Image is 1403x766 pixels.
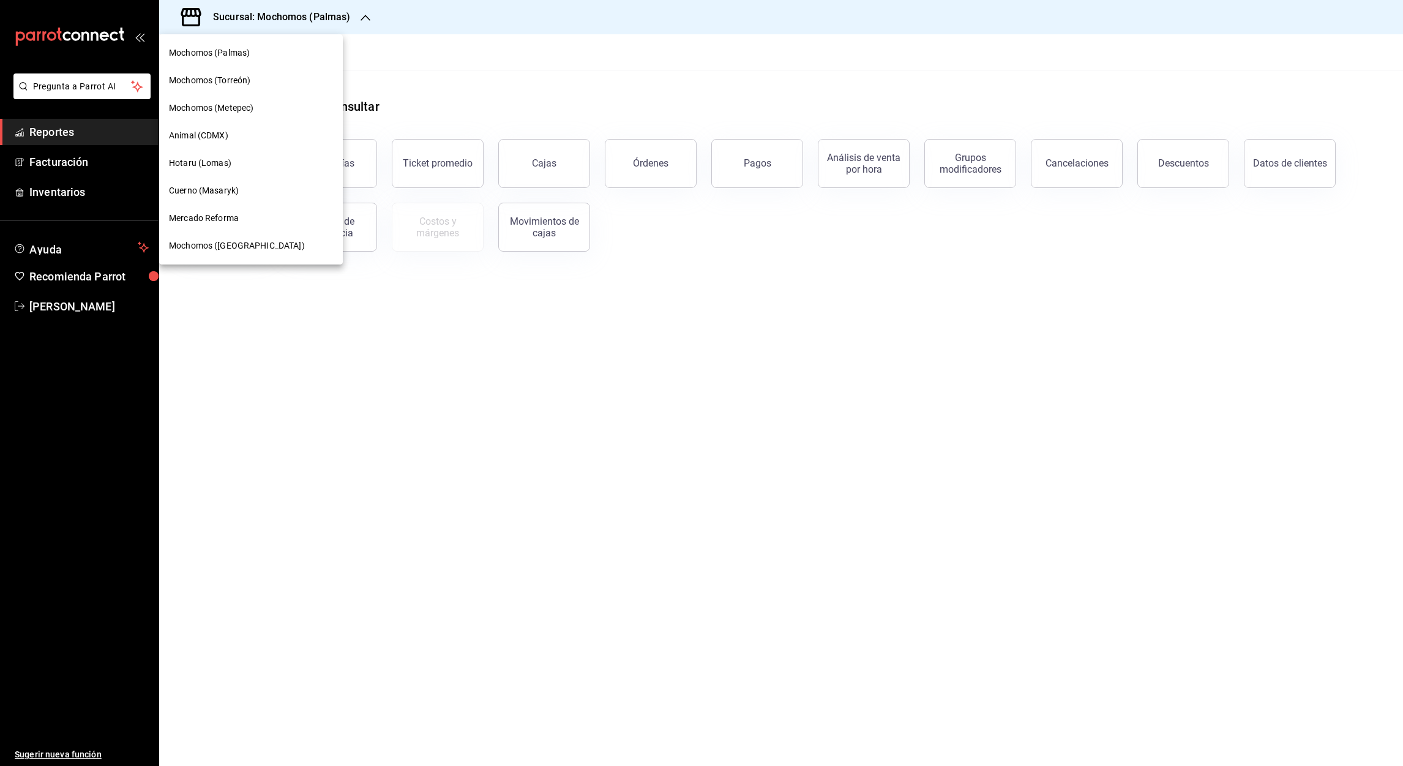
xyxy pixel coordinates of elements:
div: Hotaru (Lomas) [159,149,343,177]
div: Mochomos ([GEOGRAPHIC_DATA]) [159,232,343,260]
span: Hotaru (Lomas) [169,157,231,170]
div: Cuerno (Masaryk) [159,177,343,205]
span: Mochomos (Torreón) [169,74,250,87]
div: Mercado Reforma [159,205,343,232]
div: Mochomos (Metepec) [159,94,343,122]
span: Mochomos ([GEOGRAPHIC_DATA]) [169,239,305,252]
span: Cuerno (Masaryk) [169,184,239,197]
div: Mochomos (Palmas) [159,39,343,67]
span: Animal (CDMX) [169,129,228,142]
span: Mercado Reforma [169,212,239,225]
span: Mochomos (Metepec) [169,102,253,115]
span: Mochomos (Palmas) [169,47,250,59]
div: Animal (CDMX) [159,122,343,149]
div: Mochomos (Torreón) [159,67,343,94]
